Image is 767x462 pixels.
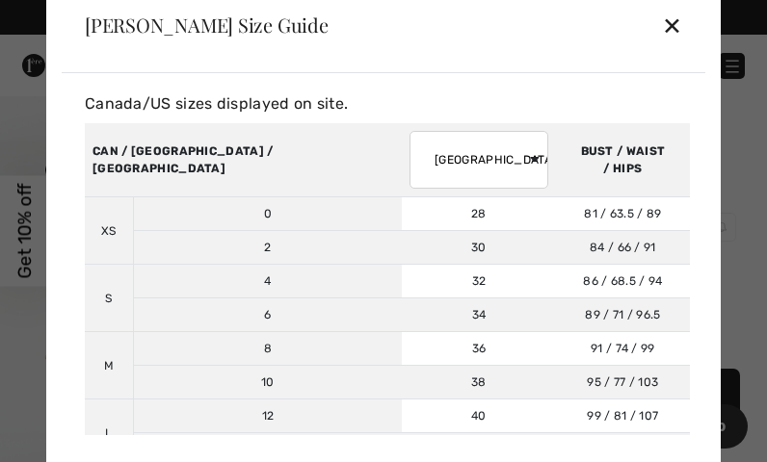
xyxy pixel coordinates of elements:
span: 91 / 74 / 99 [591,342,655,355]
span: 84 / 66 / 91 [590,241,656,254]
td: 2 [133,231,402,265]
span: 95 / 77 / 103 [587,375,658,389]
td: 28 [402,197,556,231]
div: Canada/US sizes displayed on site. [85,92,690,115]
td: 38 [402,366,556,399]
div: ✕ [662,5,682,45]
td: 0 [133,197,402,231]
td: 36 [402,332,556,366]
td: 40 [402,399,556,433]
td: 12 [133,399,402,433]
td: 10 [133,366,402,399]
span: 86 / 68.5 / 94 [583,274,662,288]
span: 81 / 63.5 / 89 [584,207,661,220]
td: 6 [133,298,402,332]
span: 89 / 71 / 96.5 [585,308,660,321]
td: 34 [402,298,556,332]
td: 8 [133,332,402,366]
td: 30 [402,231,556,265]
th: CAN / [GEOGRAPHIC_DATA] / [GEOGRAPHIC_DATA] [85,123,402,197]
span: 99 / 81 / 107 [587,409,658,423]
td: 4 [133,265,402,298]
td: 32 [402,265,556,298]
td: M [85,332,133,399]
td: S [85,265,133,332]
th: BUST / WAIST / HIPS [556,123,690,197]
div: [PERSON_NAME] Size Guide [85,15,329,35]
td: XS [85,197,133,265]
span: Help [44,13,84,31]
